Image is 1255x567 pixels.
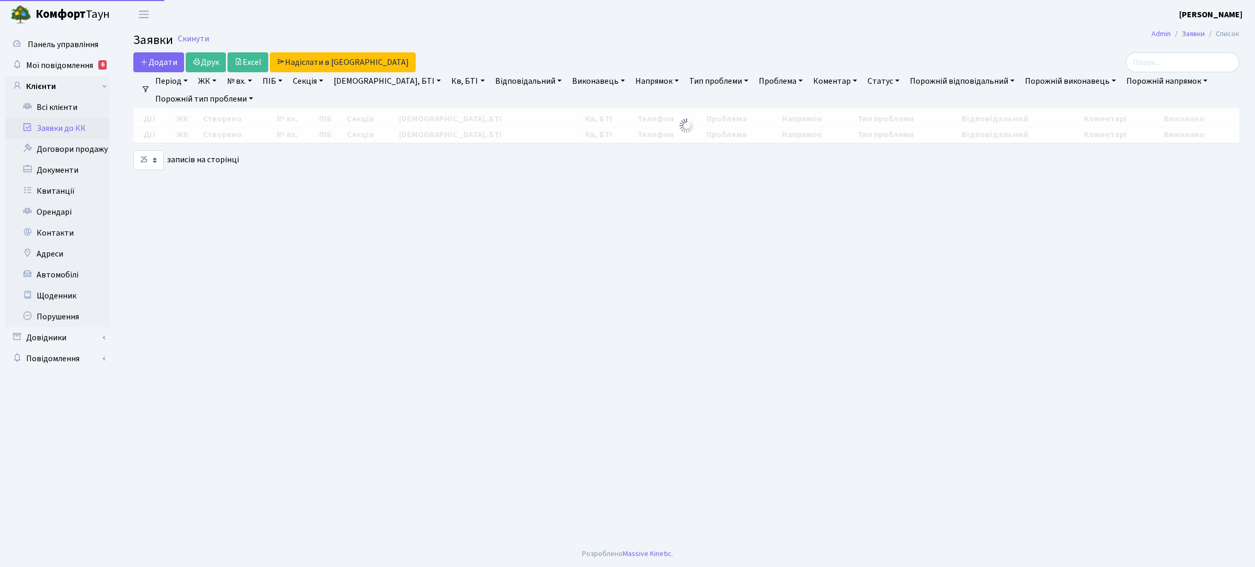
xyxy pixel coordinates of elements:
a: Порушення [5,306,110,327]
a: Порожній виконавець [1021,72,1120,90]
a: Заявки до КК [5,118,110,139]
select: записів на сторінці [133,150,164,170]
a: № вх. [223,72,256,90]
a: Квитанції [5,181,110,202]
a: Скинути [178,34,209,44]
a: Орендарі [5,202,110,223]
a: Порожній тип проблеми [151,90,257,108]
img: Обробка... [678,117,695,134]
li: Список [1205,28,1239,40]
a: Коментар [809,72,861,90]
a: Секція [289,72,327,90]
a: Мої повідомлення6 [5,55,110,76]
a: Друк [186,52,226,72]
a: Автомобілі [5,264,110,285]
input: Пошук... [1126,52,1239,72]
b: [PERSON_NAME] [1179,9,1242,20]
span: Додати [140,57,177,68]
span: Таун [36,6,110,24]
a: Надіслати в [GEOGRAPHIC_DATA] [270,52,416,72]
a: Admin [1151,28,1171,39]
label: записів на сторінці [133,150,239,170]
a: Excel [227,52,268,72]
a: Статус [863,72,904,90]
a: [DEMOGRAPHIC_DATA], БТІ [329,72,445,90]
button: Переключити навігацію [131,6,157,23]
a: Клієнти [5,76,110,97]
a: Договори продажу [5,139,110,160]
div: Розроблено . [582,548,673,560]
a: Порожній напрямок [1122,72,1212,90]
a: Напрямок [631,72,683,90]
a: [PERSON_NAME] [1179,8,1242,21]
a: Massive Kinetic [623,548,671,559]
nav: breadcrumb [1136,23,1255,45]
a: ЖК [194,72,221,90]
a: Всі клієнти [5,97,110,118]
span: Панель управління [28,39,98,50]
a: Кв, БТІ [447,72,488,90]
a: Відповідальний [491,72,566,90]
a: Документи [5,160,110,181]
a: Довідники [5,327,110,348]
a: Контакти [5,223,110,243]
a: Адреси [5,243,110,264]
a: Панель управління [5,34,110,55]
a: Щоденник [5,285,110,306]
span: Мої повідомлення [26,60,93,71]
b: Комфорт [36,6,86,23]
div: 6 [98,60,107,70]
a: Тип проблеми [685,72,752,90]
a: ПІБ [258,72,287,90]
a: Період [151,72,192,90]
a: Виконавець [568,72,629,90]
a: Додати [133,52,184,72]
img: logo.png [10,4,31,25]
a: Порожній відповідальний [906,72,1019,90]
a: Заявки [1182,28,1205,39]
a: Проблема [755,72,807,90]
a: Повідомлення [5,348,110,369]
span: Заявки [133,31,173,49]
